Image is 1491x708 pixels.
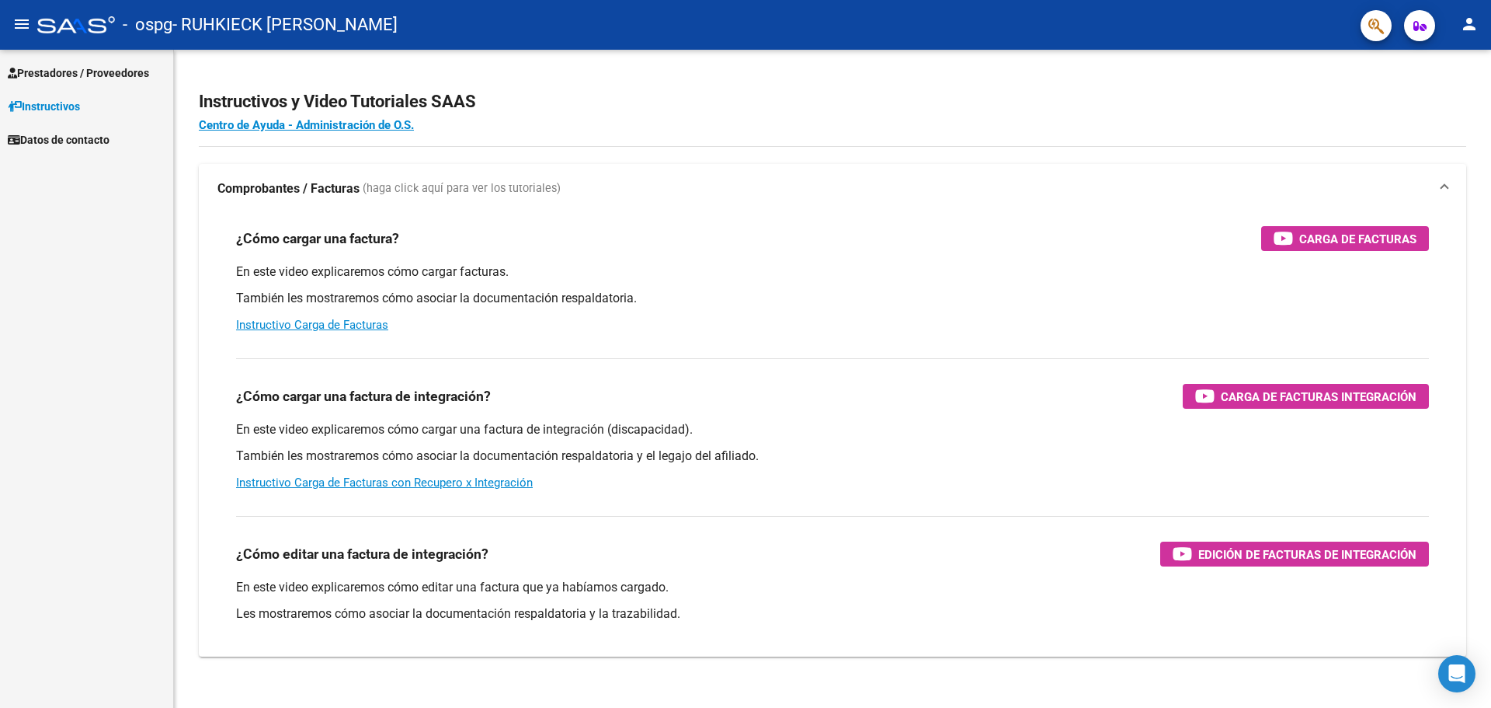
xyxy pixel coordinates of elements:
[1438,655,1475,692] div: Open Intercom Messenger
[1160,542,1429,567] button: Edición de Facturas de integración
[1183,384,1429,409] button: Carga de Facturas Integración
[8,98,80,115] span: Instructivos
[236,263,1429,281] p: En este video explicaremos cómo cargar facturas.
[236,290,1429,307] p: También les mostraremos cómo asociar la documentación respaldatoria.
[199,214,1466,657] div: Comprobantes / Facturas (haga click aquí para ver los tutoriales)
[8,131,109,148] span: Datos de contacto
[12,15,31,33] mat-icon: menu
[199,164,1466,214] mat-expansion-panel-header: Comprobantes / Facturas (haga click aquí para ver los tutoriales)
[236,476,533,490] a: Instructivo Carga de Facturas con Recupero x Integración
[236,385,491,407] h3: ¿Cómo cargar una factura de integración?
[236,318,388,332] a: Instructivo Carga de Facturas
[199,87,1466,117] h2: Instructivos y Video Tutoriales SAAS
[1198,545,1416,564] span: Edición de Facturas de integración
[199,118,414,132] a: Centro de Ayuda - Administración de O.S.
[236,421,1429,438] p: En este video explicaremos cómo cargar una factura de integración (discapacidad).
[123,8,172,42] span: - ospg
[1299,229,1416,249] span: Carga de Facturas
[236,605,1429,623] p: Les mostraremos cómo asociar la documentación respaldatoria y la trazabilidad.
[1261,226,1429,251] button: Carga de Facturas
[236,543,488,565] h3: ¿Cómo editar una factura de integración?
[1460,15,1479,33] mat-icon: person
[217,180,360,197] strong: Comprobantes / Facturas
[1221,387,1416,406] span: Carga de Facturas Integración
[236,228,399,249] h3: ¿Cómo cargar una factura?
[236,448,1429,465] p: También les mostraremos cómo asociar la documentación respaldatoria y el legajo del afiliado.
[8,65,149,82] span: Prestadores / Proveedores
[172,8,398,42] span: - RUHKIECK [PERSON_NAME]
[236,579,1429,596] p: En este video explicaremos cómo editar una factura que ya habíamos cargado.
[363,180,561,197] span: (haga click aquí para ver los tutoriales)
